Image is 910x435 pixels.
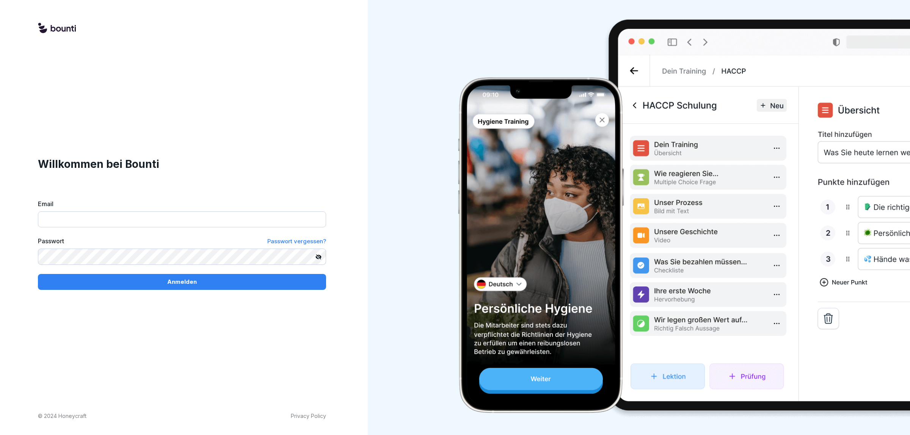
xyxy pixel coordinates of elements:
p: © 2024 Honeycraft [38,412,86,420]
p: Anmelden [167,278,197,286]
span: Passwort vergessen? [267,238,326,245]
button: Anmelden [38,274,326,290]
img: logo.svg [38,23,76,34]
label: Email [38,199,326,208]
h1: Willkommen bei Bounti [38,156,326,172]
a: Privacy Policy [291,412,326,420]
a: Passwort vergessen? [267,236,326,246]
label: Passwort [38,236,64,246]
